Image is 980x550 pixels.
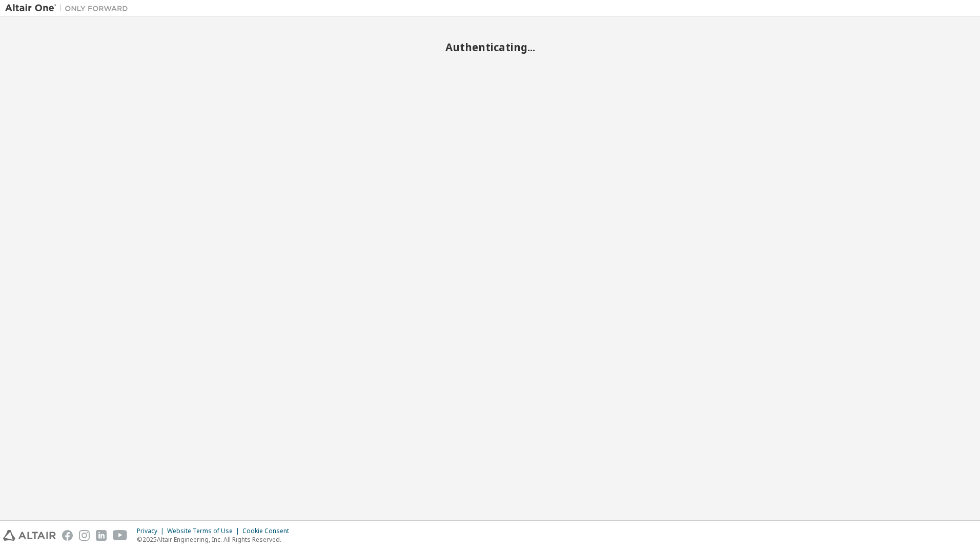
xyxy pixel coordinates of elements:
img: linkedin.svg [96,530,107,541]
img: Altair One [5,3,133,13]
img: altair_logo.svg [3,530,56,541]
div: Cookie Consent [242,527,295,535]
img: instagram.svg [79,530,90,541]
img: facebook.svg [62,530,73,541]
p: © 2025 Altair Engineering, Inc. All Rights Reserved. [137,535,295,544]
div: Privacy [137,527,167,535]
img: youtube.svg [113,530,128,541]
h2: Authenticating... [5,40,975,54]
div: Website Terms of Use [167,527,242,535]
